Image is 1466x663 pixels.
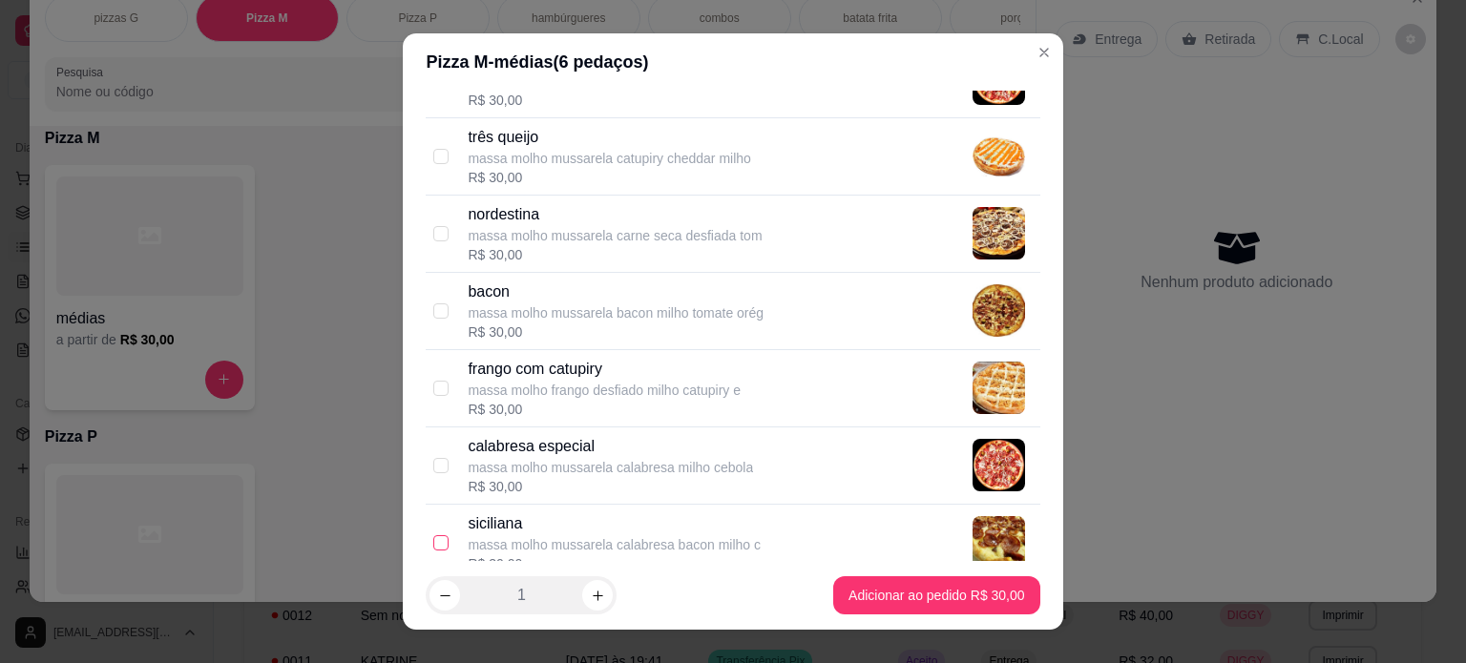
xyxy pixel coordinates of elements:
[468,512,761,535] p: siciliana
[582,580,613,611] button: increase-product-quantity
[426,49,1039,75] div: Pizza M - médias ( 6 pedaços)
[517,584,526,607] p: 1
[468,322,764,342] div: R$ 30,00
[468,435,753,458] p: calabresa especial
[468,203,762,226] p: nordestina
[973,130,1025,182] img: product-image
[468,554,761,573] div: R$ 30,00
[973,516,1025,569] img: product-image
[973,362,1025,414] img: product-image
[468,91,753,110] div: R$ 30,00
[468,358,741,381] p: frango com catupiry
[468,149,750,168] p: massa molho mussarela catupiry cheddar milho
[468,381,741,400] p: massa molho frango desfiado milho catupiry e
[468,303,764,322] p: massa molho mussarela bacon milho tomate orég
[468,126,750,149] p: três queijo
[468,226,762,245] p: massa molho mussarela carne seca desfiada tom
[468,400,741,419] div: R$ 30,00
[973,284,1025,337] img: product-image
[1029,37,1059,68] button: Close
[973,439,1025,491] img: product-image
[429,580,460,611] button: decrease-product-quantity
[468,535,761,554] p: massa molho mussarela calabresa bacon milho c
[468,477,753,496] div: R$ 30,00
[973,207,1025,259] img: product-image
[468,168,750,187] div: R$ 30,00
[833,576,1039,614] button: Adicionar ao pedido R$ 30,00
[468,280,764,303] p: bacon
[468,458,753,477] p: massa molho mussarela calabresa milho cebola
[468,245,762,264] div: R$ 30,00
